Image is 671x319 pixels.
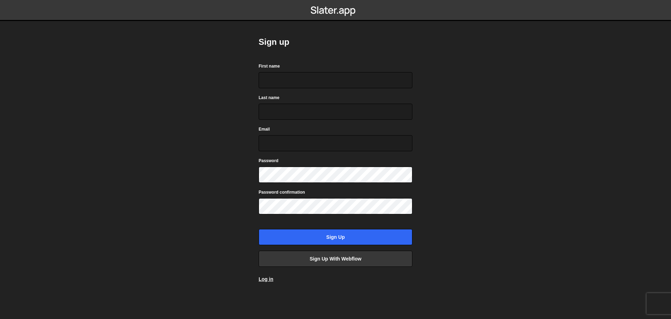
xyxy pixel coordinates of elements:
[259,251,412,267] a: Sign up with Webflow
[259,229,412,245] input: Sign up
[259,126,270,133] label: Email
[259,157,279,164] label: Password
[259,94,279,101] label: Last name
[259,63,280,70] label: First name
[259,189,305,196] label: Password confirmation
[259,36,412,48] h2: Sign up
[259,276,273,282] a: Log in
